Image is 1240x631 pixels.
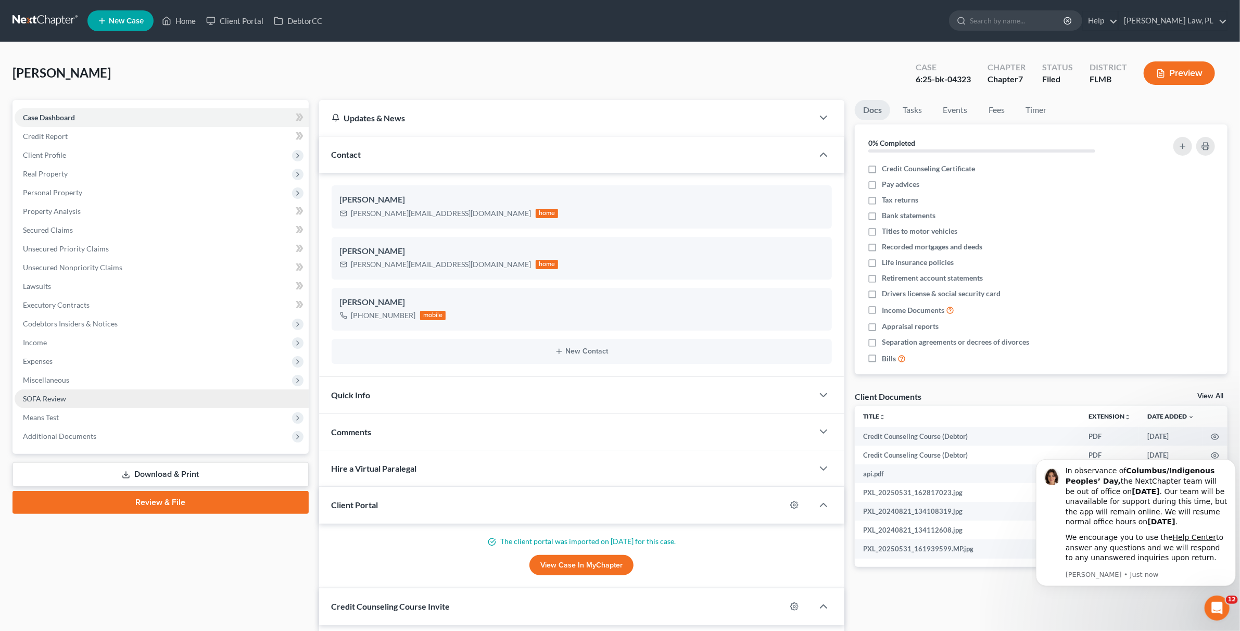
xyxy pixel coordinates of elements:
span: Lawsuits [23,282,51,291]
strong: 0% Completed [868,138,915,147]
div: [PHONE_NUMBER] [351,310,416,321]
span: Life insurance policies [882,257,954,268]
a: Client Portal [201,11,269,30]
span: Separation agreements or decrees of divorces [882,337,1029,347]
button: New Contact [340,347,824,356]
span: Tax returns [882,195,918,205]
a: Fees [980,100,1013,120]
a: Executory Contracts [15,296,309,314]
span: [PERSON_NAME] [12,65,111,80]
iframe: Intercom live chat [1205,596,1230,621]
span: Appraisal reports [882,321,939,332]
span: Real Property [23,169,68,178]
a: Timer [1017,100,1055,120]
span: Credit Counseling Course Invite [332,601,450,611]
i: unfold_more [879,414,885,420]
a: Download & Print [12,462,309,487]
div: mobile [420,311,446,320]
span: SOFA Review [23,394,66,403]
span: Titles to motor vehicles [882,226,957,236]
span: Income Documents [882,305,944,316]
span: Unsecured Priority Claims [23,244,109,253]
a: Credit Report [15,127,309,146]
span: Income [23,338,47,347]
a: Help [1083,11,1118,30]
span: New Case [109,17,144,25]
p: The client portal was imported on [DATE] for this case. [332,536,832,547]
td: PDF [1080,427,1139,446]
a: View Case in MyChapter [529,555,634,576]
a: Review & File [12,491,309,514]
span: Unsecured Nonpriority Claims [23,263,122,272]
span: Quick Info [332,390,371,400]
span: Client Portal [332,500,378,510]
span: Drivers license & social security card [882,288,1001,299]
div: FLMB [1090,73,1127,85]
a: Property Analysis [15,202,309,221]
span: Expenses [23,357,53,365]
button: Preview [1144,61,1215,85]
a: View All [1197,393,1223,400]
div: Chapter [988,61,1026,73]
span: Bank statements [882,210,935,221]
a: Home [157,11,201,30]
a: [PERSON_NAME] Law, PL [1119,11,1227,30]
div: [PERSON_NAME][EMAIL_ADDRESS][DOMAIN_NAME] [351,259,532,270]
span: Executory Contracts [23,300,90,309]
span: Client Profile [23,150,66,159]
span: Means Test [23,413,59,422]
iframe: Intercom notifications message [1032,446,1240,626]
span: Comments [332,427,372,437]
span: Credit Report [23,132,68,141]
a: Unsecured Nonpriority Claims [15,258,309,277]
td: [DATE] [1139,427,1203,446]
span: Case Dashboard [23,113,75,122]
a: Extensionunfold_more [1089,412,1131,420]
span: Property Analysis [23,207,81,216]
span: Retirement account statements [882,273,983,283]
a: Unsecured Priority Claims [15,239,309,258]
a: Date Added expand_more [1147,412,1194,420]
span: 7 [1018,74,1023,84]
div: Updates & News [332,112,801,123]
span: Contact [332,149,361,159]
span: Hire a Virtual Paralegal [332,463,417,473]
div: Filed [1042,73,1073,85]
a: Case Dashboard [15,108,309,127]
a: Lawsuits [15,277,309,296]
td: Credit Counseling Course (Debtor) [855,446,1080,464]
div: home [536,209,559,218]
input: Search by name... [970,11,1065,30]
i: expand_more [1188,414,1194,420]
a: DebtorCC [269,11,327,30]
td: PXL_20250531_161939599.MP.jpg [855,539,1080,558]
span: Additional Documents [23,432,96,440]
span: Bills [882,354,896,364]
div: District [1090,61,1127,73]
a: Titleunfold_more [863,412,885,420]
td: PXL_20240821_134108319.jpg [855,502,1080,521]
a: Tasks [894,100,930,120]
div: Client Documents [855,391,921,402]
div: 6:25-bk-04323 [916,73,971,85]
a: SOFA Review [15,389,309,408]
a: Docs [855,100,890,120]
span: Codebtors Insiders & Notices [23,319,118,328]
td: PXL_20250531_162817023.jpg [855,483,1080,502]
a: Secured Claims [15,221,309,239]
div: Status [1042,61,1073,73]
span: Recorded mortgages and deeds [882,242,982,252]
td: Credit Counseling Course (Debtor) [855,427,1080,446]
td: api.pdf [855,464,1080,483]
td: PXL_20240821_134112608.jpg [855,521,1080,539]
span: Personal Property [23,188,82,197]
